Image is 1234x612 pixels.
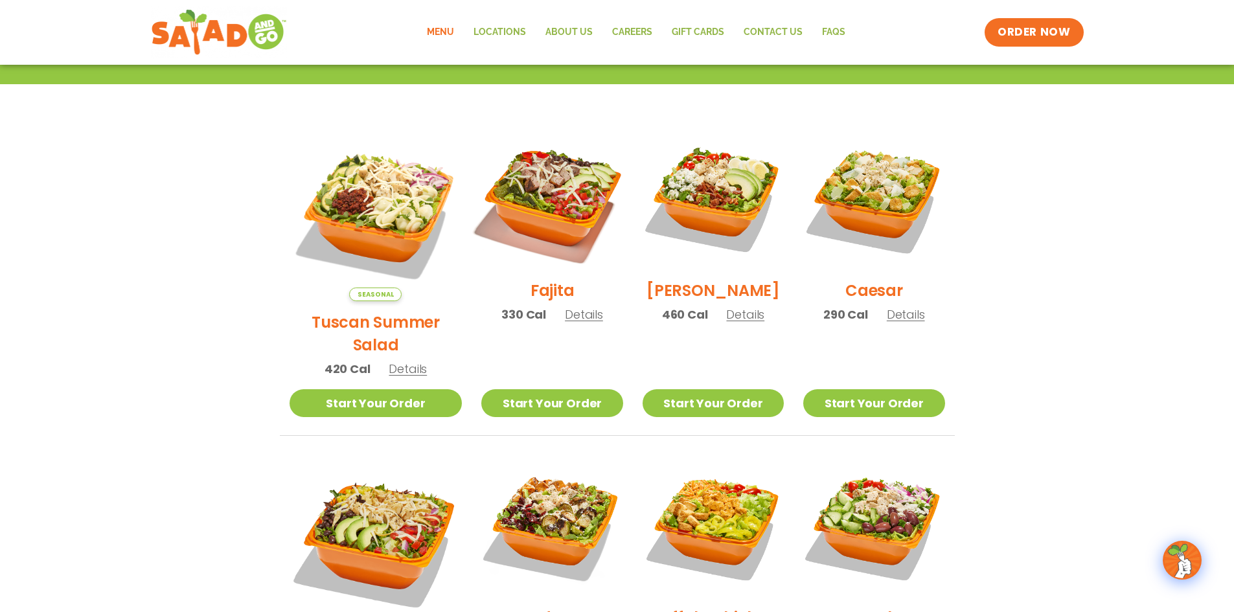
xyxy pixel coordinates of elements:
span: Details [887,306,925,323]
span: Details [389,361,427,377]
span: 330 Cal [501,306,546,323]
h2: Tuscan Summer Salad [290,311,463,356]
img: Product photo for Cobb Salad [643,128,784,269]
a: GIFT CARDS [662,17,734,47]
a: FAQs [812,17,855,47]
h2: [PERSON_NAME] [646,279,780,302]
img: new-SAG-logo-768×292 [151,6,288,58]
span: 460 Cal [662,306,708,323]
img: Product photo for Caesar Salad [803,128,944,269]
a: Menu [417,17,464,47]
a: Contact Us [734,17,812,47]
a: Start Your Order [481,389,623,417]
a: Start Your Order [803,389,944,417]
a: Start Your Order [290,389,463,417]
span: 290 Cal [823,306,868,323]
a: Start Your Order [643,389,784,417]
span: Details [565,306,603,323]
img: Product photo for Fajita Salad [469,116,635,282]
span: Details [726,306,764,323]
a: About Us [536,17,602,47]
h2: Fajita [531,279,575,302]
a: ORDER NOW [985,18,1083,47]
a: Careers [602,17,662,47]
img: Product photo for Roasted Autumn Salad [481,455,623,596]
span: ORDER NOW [998,25,1070,40]
img: wpChatIcon [1164,542,1200,578]
h2: Caesar [845,279,903,302]
img: Product photo for Greek Salad [803,455,944,596]
a: Locations [464,17,536,47]
nav: Menu [417,17,855,47]
img: Product photo for Tuscan Summer Salad [290,128,463,301]
span: Seasonal [349,288,402,301]
img: Product photo for Buffalo Chicken Salad [643,455,784,596]
span: 420 Cal [325,360,371,378]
